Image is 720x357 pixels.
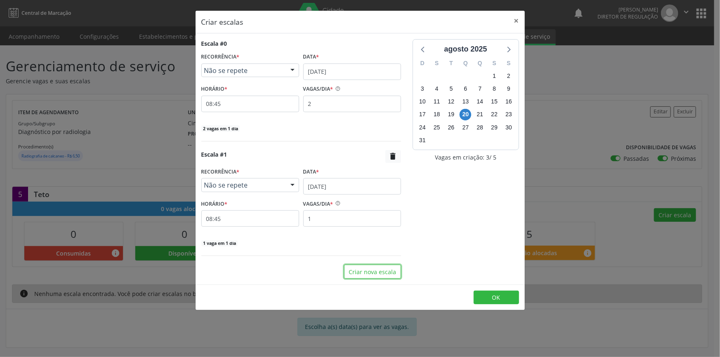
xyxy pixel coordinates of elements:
[474,96,486,108] span: quinta-feira, 14 de agosto de 2025
[415,57,430,70] div: D
[508,11,525,31] button: Close
[201,125,240,132] span: 2 vagas em 1 dia
[303,197,333,210] label: VAGAS/DIA
[204,66,282,75] span: Não se repete
[201,96,299,112] input: 00:00
[458,57,473,70] div: Q
[441,44,490,55] div: agosto 2025
[201,197,228,210] label: HORÁRIO
[303,51,319,63] label: Data
[460,122,471,133] span: quarta-feira, 27 de agosto de 2025
[431,109,443,120] span: segunda-feira, 18 de agosto de 2025
[474,122,486,133] span: quinta-feira, 28 de agosto de 2025
[303,166,319,178] label: Data
[417,134,428,146] span: domingo, 31 de agosto de 2025
[385,150,401,163] button: 
[417,96,428,108] span: domingo, 10 de agosto de 2025
[333,197,341,206] ion-icon: help circle outline
[303,178,401,195] input: Selecione uma data
[431,122,443,133] span: segunda-feira, 25 de agosto de 2025
[389,152,398,161] i: 
[446,109,457,120] span: terça-feira, 19 de agosto de 2025
[503,83,515,95] span: sábado, 9 de agosto de 2025
[201,150,227,163] div: Escala #1
[460,83,471,95] span: quarta-feira, 6 de agosto de 2025
[333,83,341,92] ion-icon: help circle outline
[489,70,500,82] span: sexta-feira, 1 de agosto de 2025
[201,240,238,247] span: 1 vaga em 1 dia
[487,57,502,70] div: S
[303,83,333,96] label: VAGAS/DIA
[502,57,516,70] div: S
[201,210,299,227] input: 00:00
[201,51,240,63] label: RECORRÊNCIA
[201,39,227,48] div: Escala #0
[303,63,401,80] input: Selecione uma data
[474,109,486,120] span: quinta-feira, 21 de agosto de 2025
[430,57,444,70] div: S
[417,109,428,120] span: domingo, 17 de agosto de 2025
[503,70,515,82] span: sábado, 2 de agosto de 2025
[413,153,519,162] div: Vagas em criação: 3
[201,16,243,27] h5: Criar escalas
[444,57,458,70] div: T
[344,265,401,279] button: Criar nova escala
[431,83,443,95] span: segunda-feira, 4 de agosto de 2025
[204,181,282,189] span: Não se repete
[503,96,515,108] span: sábado, 16 de agosto de 2025
[446,83,457,95] span: terça-feira, 5 de agosto de 2025
[489,153,496,162] span: / 5
[417,122,428,133] span: domingo, 24 de agosto de 2025
[489,122,500,133] span: sexta-feira, 29 de agosto de 2025
[474,83,486,95] span: quinta-feira, 7 de agosto de 2025
[503,109,515,120] span: sábado, 23 de agosto de 2025
[417,83,428,95] span: domingo, 3 de agosto de 2025
[489,96,500,108] span: sexta-feira, 15 de agosto de 2025
[446,96,457,108] span: terça-feira, 12 de agosto de 2025
[503,122,515,133] span: sábado, 30 de agosto de 2025
[201,83,228,96] label: HORÁRIO
[492,294,500,301] span: OK
[460,109,471,120] span: quarta-feira, 20 de agosto de 2025
[489,83,500,95] span: sexta-feira, 8 de agosto de 2025
[474,291,519,305] button: OK
[431,96,443,108] span: segunda-feira, 11 de agosto de 2025
[473,57,487,70] div: Q
[460,96,471,108] span: quarta-feira, 13 de agosto de 2025
[201,166,240,178] label: RECORRÊNCIA
[446,122,457,133] span: terça-feira, 26 de agosto de 2025
[489,109,500,120] span: sexta-feira, 22 de agosto de 2025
